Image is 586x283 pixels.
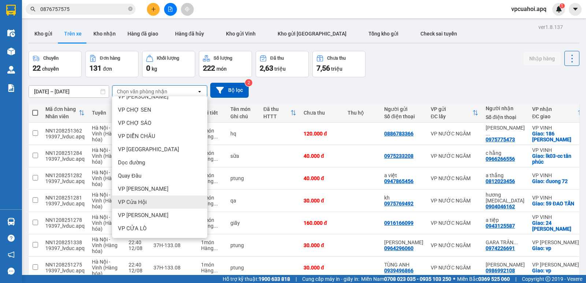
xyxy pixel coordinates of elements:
strong: 0369 525 060 [478,276,510,282]
span: aim [185,7,190,12]
div: 22:40 [129,239,146,245]
sup: 2 [245,79,252,86]
div: 0974226691 [486,245,515,251]
span: VP [PERSON_NAME] [118,185,168,193]
img: warehouse-icon [7,66,15,74]
button: Hàng đã giao [122,25,164,42]
div: Hàng thông thường [201,268,223,273]
div: Hàng thông thường [201,156,223,162]
div: VP VINH [532,172,583,178]
button: caret-down [569,3,582,16]
div: sữa [230,153,256,159]
div: Chọn văn phòng nhận [117,88,167,95]
span: Hà Nội - Vinh (Hàng hóa) [92,259,118,276]
span: vpcuahoi.apq [505,4,552,14]
div: ver 1.8.137 [538,23,563,31]
div: VP VINH [532,125,583,131]
span: Cung cấp máy in - giấy in: [302,275,359,283]
div: c hằng [486,150,525,156]
span: VP Cửa Hội [118,198,147,206]
div: 0904046162 [486,204,515,209]
div: Số điện thoại [384,113,423,119]
div: Chi tiết [201,110,223,116]
input: Tìm tên, số ĐT hoặc mã đơn [40,5,127,13]
input: Select a date range. [29,86,109,97]
span: kg [152,66,157,72]
span: 0 [146,64,150,72]
div: 0964296060 [384,245,413,251]
span: VP CHỢ SEN [118,106,151,113]
div: VP VINH [532,147,583,153]
span: Hà Nội - Vinh (Hàng hóa) [92,147,118,165]
span: question-circle [8,235,15,242]
div: 19397_lvduc.apq [45,245,85,251]
span: | [515,275,516,283]
img: logo [4,40,9,76]
div: VP gửi [431,106,472,112]
span: 131 [89,64,101,72]
div: THANH HIỀN [486,262,525,268]
div: 19397_lvduc.apq [45,156,85,162]
strong: 1900 633 818 [259,276,290,282]
div: Hàng thông thường [201,178,223,184]
div: 30.000 đ [304,265,340,271]
div: 19397_lvduc.apq [45,178,85,184]
button: Trên xe [58,25,88,42]
span: VP [GEOGRAPHIC_DATA] [118,146,179,153]
span: Hà Nội - Vinh (Hàng hóa) [92,237,118,254]
div: 160.000 đ [304,220,340,226]
span: ... [214,156,218,162]
span: 2,63 [260,64,273,72]
div: Hàng thông thường [201,223,223,229]
div: Tên món [230,106,256,112]
span: Kho gửi Vinh [226,31,256,37]
span: triệu [331,66,342,72]
div: NN1208251338 [45,239,85,245]
span: 222 [203,64,215,72]
span: ⚪️ [453,278,455,280]
div: 3 món [201,128,223,134]
span: Check sai tuyến [420,31,457,37]
span: Hà Nội - Vinh (Hàng hóa) [92,125,118,142]
div: kh [384,195,423,201]
button: Khối lượng0kg [142,51,195,77]
div: 1 món [201,239,223,245]
div: Đơn hàng [100,56,120,61]
div: 37H-133.08 [153,265,194,271]
span: close-circle [128,7,133,11]
span: ... [214,268,218,273]
div: TÙNG ANH [384,262,423,268]
th: Toggle SortBy [427,103,482,123]
div: 12/08 [129,245,146,251]
div: VP NƯỚC NGẦM [431,265,478,271]
div: 30.000 đ [304,242,340,248]
div: ptung [230,175,256,181]
div: 0812023456 [486,178,515,184]
div: a tiệp [486,217,525,223]
div: Tuyến [92,110,121,116]
span: Miền Bắc [457,275,510,283]
div: Chưa thu [304,110,340,116]
div: Đã thu [263,106,290,112]
span: 7,56 [316,64,330,72]
div: Người gửi [384,106,423,112]
div: Giao: 24 minh khai [532,220,583,232]
div: VP NƯỚC NGẦM [431,198,478,204]
div: Giao: lk03-cc tân phúc [532,153,583,165]
button: Kho nhận [88,25,122,42]
img: warehouse-icon [7,29,15,37]
div: VP NƯỚC NGẦM [431,175,478,181]
span: Miền Nam [361,275,451,283]
div: Số lượng [214,56,232,61]
img: logo-vxr [6,5,16,16]
div: a việt [384,172,423,178]
div: NN1208251284 [45,150,85,156]
div: GARA TRẦN NGUYÊN [486,239,525,245]
div: VP NƯỚC NGẦM [431,220,478,226]
span: Quay Đầu [118,172,141,179]
div: NN1208251362 [45,128,85,134]
div: VP [PERSON_NAME] [532,262,583,268]
div: 1 món [201,195,223,201]
button: Đơn hàng131đơn [85,51,138,77]
span: ... [214,134,218,139]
